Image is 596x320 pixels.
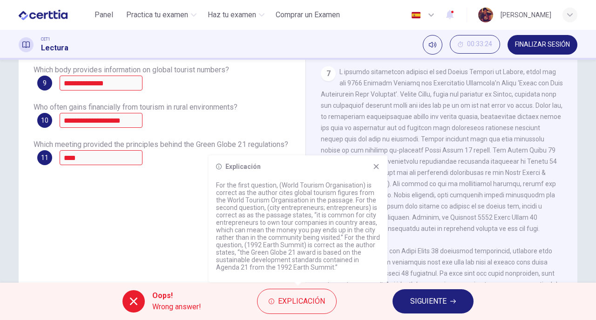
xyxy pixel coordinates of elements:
input: World Tourism Organisation [60,76,142,90]
img: Profile picture [478,7,493,22]
span: 00:33:24 [467,41,492,48]
span: 11 [41,154,48,161]
span: 10 [41,117,48,124]
span: 9 [43,80,47,86]
span: Who often gains financially from tourism in rural environments? [34,103,237,111]
span: L ipsumdo sitametcon adipisci el sed Doeius Tempori ut Labore, etdol mag ali 9766 Enimadm Veniamq... [321,68,563,232]
span: Which meeting provided the principles behind the Green Globe 21 regulations? [34,140,288,149]
span: Oops! [152,290,201,301]
span: Haz tu examen [208,9,256,21]
div: [PERSON_NAME] [501,9,551,21]
div: Ocultar [450,35,500,55]
img: CERTTIA logo [19,6,68,24]
span: FINALIZAR SESIÓN [515,41,570,49]
span: SIGUIENTE [410,295,447,308]
div: 7 [321,66,336,81]
img: es [410,12,422,19]
h1: Lectura [41,42,68,54]
span: Which body provides information on global tourist numbers? [34,65,229,74]
span: Explicación [278,295,325,308]
span: Wrong answer! [152,301,201,313]
span: Panel [95,9,113,21]
span: CET1 [41,36,50,42]
span: Comprar un Examen [276,9,340,21]
input: 1992 Earth Summit [60,150,142,165]
h6: Explicación [225,163,261,170]
p: For the first question, (World Tourism Organisation) is correct as the author cites global touris... [216,181,380,271]
div: Silenciar [423,35,442,55]
input: city entrepreneurs; entrepreneurs [60,113,142,128]
span: Practica tu examen [126,9,188,21]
